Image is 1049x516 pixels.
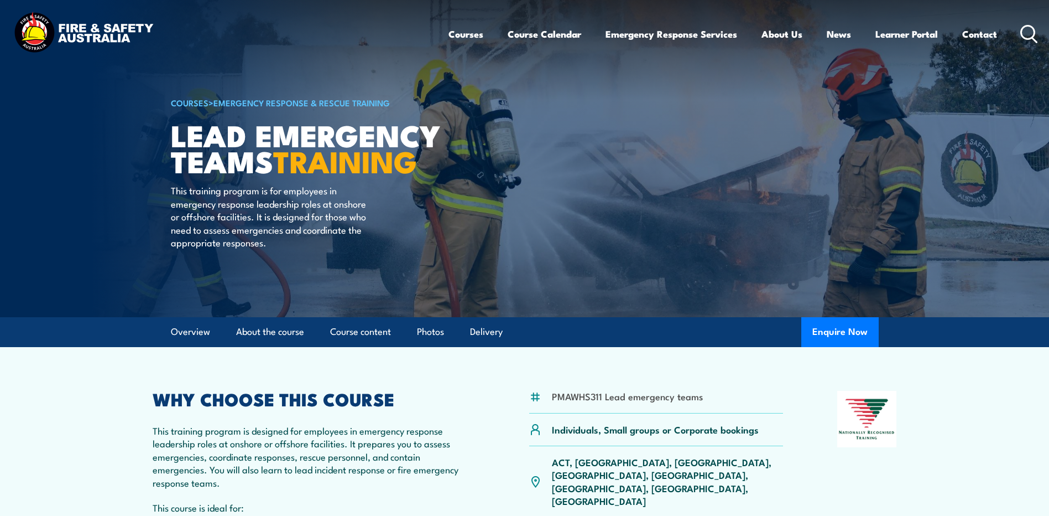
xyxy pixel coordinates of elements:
a: About Us [761,19,802,49]
li: PMAWHS311 Lead emergency teams [552,390,703,403]
h2: WHY CHOOSE THIS COURSE [153,391,476,406]
a: Learner Portal [875,19,938,49]
a: Photos [417,317,444,347]
p: This training program is for employees in emergency response leadership roles at onshore or offsh... [171,184,373,249]
p: ACT, [GEOGRAPHIC_DATA], [GEOGRAPHIC_DATA], [GEOGRAPHIC_DATA], [GEOGRAPHIC_DATA], [GEOGRAPHIC_DATA... [552,456,784,508]
strong: TRAINING [273,137,417,183]
h6: > [171,96,444,109]
a: COURSES [171,96,208,109]
button: Enquire Now [801,317,879,347]
a: About the course [236,317,304,347]
a: Overview [171,317,210,347]
a: Delivery [470,317,503,347]
a: Course content [330,317,391,347]
p: This training program is designed for employees in emergency response leadership roles at onshore... [153,424,476,489]
p: Individuals, Small groups or Corporate bookings [552,423,759,436]
a: Contact [962,19,997,49]
a: Emergency Response & Rescue Training [213,96,390,109]
a: Course Calendar [508,19,581,49]
p: This course is ideal for: [153,501,476,514]
h1: Lead Emergency Teams [171,122,444,173]
a: Courses [448,19,483,49]
a: News [827,19,851,49]
a: Emergency Response Services [606,19,737,49]
img: Nationally Recognised Training logo. [837,391,897,447]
